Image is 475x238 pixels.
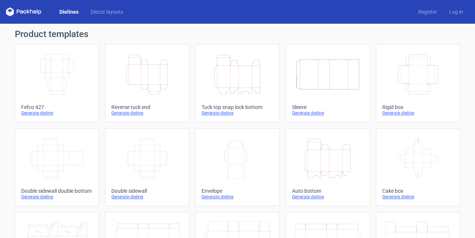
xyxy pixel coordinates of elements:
[53,8,85,16] a: Dielines
[292,194,364,200] div: Generate dieline
[286,128,370,206] a: Auto bottomGenerate dieline
[202,104,273,110] div: Tuck top snap lock bottom
[111,188,183,194] div: Double sidewall
[21,104,93,110] div: Fefco 427
[21,194,93,200] div: Generate dieline
[195,128,279,206] a: EnvelopeGenerate dieline
[382,188,454,194] div: Cake box
[195,44,279,122] a: Tuck top snap lock bottomGenerate dieline
[15,44,99,122] a: Fefco 427Generate dieline
[85,8,129,16] a: Diecut layouts
[15,128,99,206] a: Double sidewall double bottomGenerate dieline
[292,188,364,194] div: Auto bottom
[376,128,460,206] a: Cake boxGenerate dieline
[292,110,364,116] div: Generate dieline
[286,44,370,122] a: SleeveGenerate dieline
[382,194,454,200] div: Generate dieline
[111,110,183,116] div: Generate dieline
[202,110,273,116] div: Generate dieline
[15,30,460,39] h1: Product templates
[202,194,273,200] div: Generate dieline
[105,44,189,122] a: Reverse tuck endGenerate dieline
[21,188,93,194] div: Double sidewall double bottom
[412,8,443,16] a: Register
[382,110,454,116] div: Generate dieline
[202,188,273,194] div: Envelope
[111,104,183,110] div: Reverse tuck end
[105,128,189,206] a: Double sidewallGenerate dieline
[443,8,469,16] a: Log in
[382,104,454,110] div: Rigid box
[111,194,183,200] div: Generate dieline
[292,104,364,110] div: Sleeve
[21,110,93,116] div: Generate dieline
[376,44,460,122] a: Rigid boxGenerate dieline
